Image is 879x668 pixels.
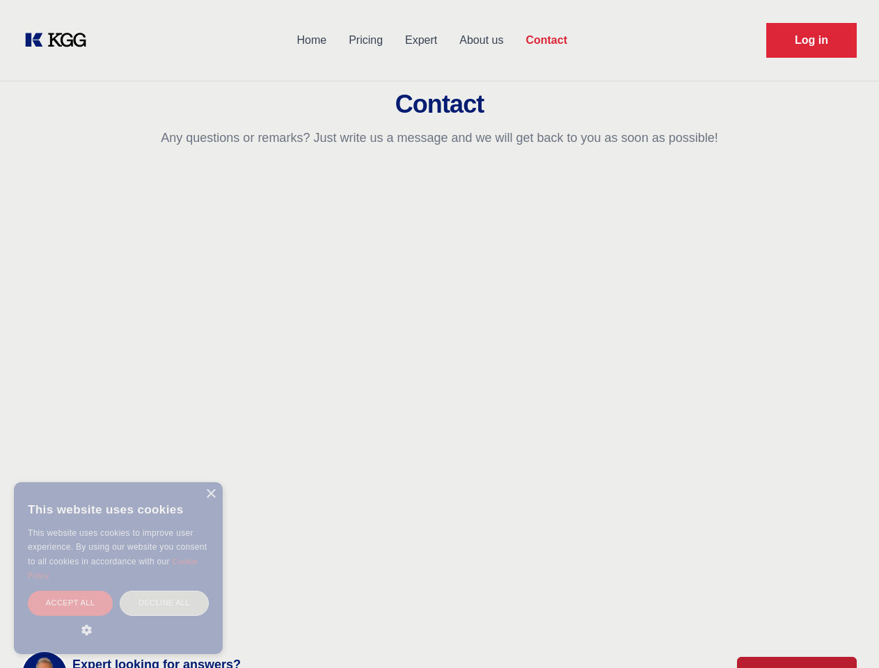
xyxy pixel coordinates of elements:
a: KOL Knowledge Platform: Talk to Key External Experts (KEE) [22,29,97,51]
a: Expert [394,22,448,58]
div: Accept all [28,591,113,615]
h2: Contact [17,90,862,118]
p: Any questions or remarks? Just write us a message and we will get back to you as soon as possible! [17,129,862,146]
a: About us [448,22,514,58]
a: Contact [514,22,578,58]
span: This website uses cookies to improve user experience. By using our website you consent to all coo... [28,528,207,566]
div: This website uses cookies [28,493,209,526]
iframe: Chat Widget [809,601,879,668]
a: Home [285,22,338,58]
div: Close [205,489,216,500]
a: Pricing [338,22,394,58]
a: Cookie Policy [28,557,198,580]
a: Request Demo [766,23,857,58]
div: Decline all [120,591,209,615]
